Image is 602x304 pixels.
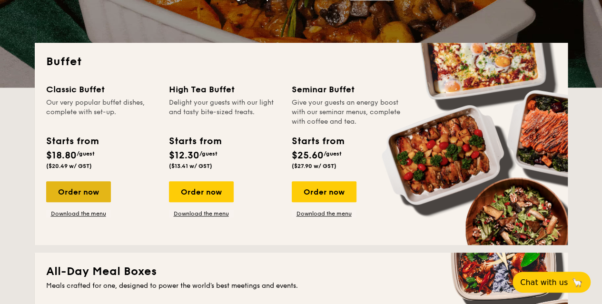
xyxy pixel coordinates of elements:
[292,210,356,217] a: Download the menu
[292,98,403,127] div: Give your guests an energy boost with our seminar menus, complete with coffee and tea.
[46,54,556,69] h2: Buffet
[169,210,234,217] a: Download the menu
[46,281,556,291] div: Meals crafted for one, designed to power the world's best meetings and events.
[46,210,111,217] a: Download the menu
[292,163,336,169] span: ($27.90 w/ GST)
[292,134,344,148] div: Starts from
[292,181,356,202] div: Order now
[77,150,95,157] span: /guest
[513,272,591,293] button: Chat with us🦙
[169,163,212,169] span: ($13.41 w/ GST)
[46,150,77,161] span: $18.80
[46,98,158,127] div: Our very popular buffet dishes, complete with set-up.
[572,277,583,288] span: 🦙
[46,134,98,148] div: Starts from
[46,163,92,169] span: ($20.49 w/ GST)
[46,264,556,279] h2: All-Day Meal Boxes
[169,181,234,202] div: Order now
[169,98,280,127] div: Delight your guests with our light and tasty bite-sized treats.
[199,150,217,157] span: /guest
[292,83,403,96] div: Seminar Buffet
[169,150,199,161] span: $12.30
[46,83,158,96] div: Classic Buffet
[520,278,568,287] span: Chat with us
[46,181,111,202] div: Order now
[169,83,280,96] div: High Tea Buffet
[169,134,221,148] div: Starts from
[292,150,324,161] span: $25.60
[324,150,342,157] span: /guest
